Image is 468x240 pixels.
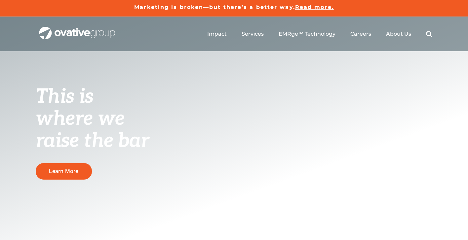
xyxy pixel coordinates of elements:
[36,163,92,179] a: Learn More
[49,168,78,174] span: Learn More
[426,31,432,37] a: Search
[350,31,371,37] a: Careers
[36,107,149,153] span: where we raise the bar
[207,23,432,45] nav: Menu
[386,31,411,37] a: About Us
[242,31,264,37] a: Services
[36,85,93,109] span: This is
[39,26,115,32] a: OG_Full_horizontal_WHT
[279,31,335,37] a: EMRge™ Technology
[207,31,227,37] a: Impact
[295,4,334,10] a: Read more.
[134,4,295,10] a: Marketing is broken—but there’s a better way.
